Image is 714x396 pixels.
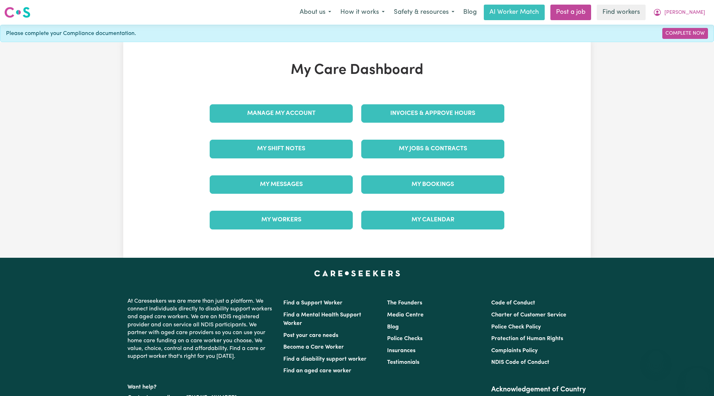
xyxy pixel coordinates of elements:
[127,295,275,363] p: At Careseekers we are more than just a platform. We connect individuals directly to disability su...
[491,300,535,306] a: Code of Conduct
[361,104,504,123] a: Invoices & Approve Hours
[4,4,30,21] a: Careseekers logo
[210,104,353,123] a: Manage My Account
[491,324,541,330] a: Police Check Policy
[283,300,342,306] a: Find a Support Worker
[597,5,646,20] a: Find workers
[210,211,353,229] a: My Workers
[387,360,419,365] a: Testimonials
[361,211,504,229] a: My Calendar
[283,333,338,338] a: Post your care needs
[387,312,424,318] a: Media Centre
[387,300,422,306] a: The Founders
[210,140,353,158] a: My Shift Notes
[491,385,586,394] h2: Acknowledgement of Country
[491,312,566,318] a: Charter of Customer Service
[4,6,30,19] img: Careseekers logo
[459,5,481,20] a: Blog
[662,28,708,39] a: Complete Now
[6,29,136,38] span: Please complete your Compliance documentation.
[387,324,399,330] a: Blog
[283,344,344,350] a: Become a Care Worker
[283,312,361,326] a: Find a Mental Health Support Worker
[205,62,509,79] h1: My Care Dashboard
[686,368,708,390] iframe: Button to launch messaging window
[491,336,563,342] a: Protection of Human Rights
[387,348,415,354] a: Insurances
[314,270,400,276] a: Careseekers home page
[649,351,663,365] iframe: Close message
[361,140,504,158] a: My Jobs & Contracts
[387,336,423,342] a: Police Checks
[484,5,545,20] a: AI Worker Match
[664,9,705,17] span: [PERSON_NAME]
[283,368,351,374] a: Find an aged care worker
[336,5,389,20] button: How it works
[361,175,504,194] a: My Bookings
[283,356,367,362] a: Find a disability support worker
[210,175,353,194] a: My Messages
[491,360,549,365] a: NDIS Code of Conduct
[648,5,710,20] button: My Account
[491,348,538,354] a: Complaints Policy
[550,5,591,20] a: Post a job
[295,5,336,20] button: About us
[389,5,459,20] button: Safety & resources
[127,380,275,391] p: Want help?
